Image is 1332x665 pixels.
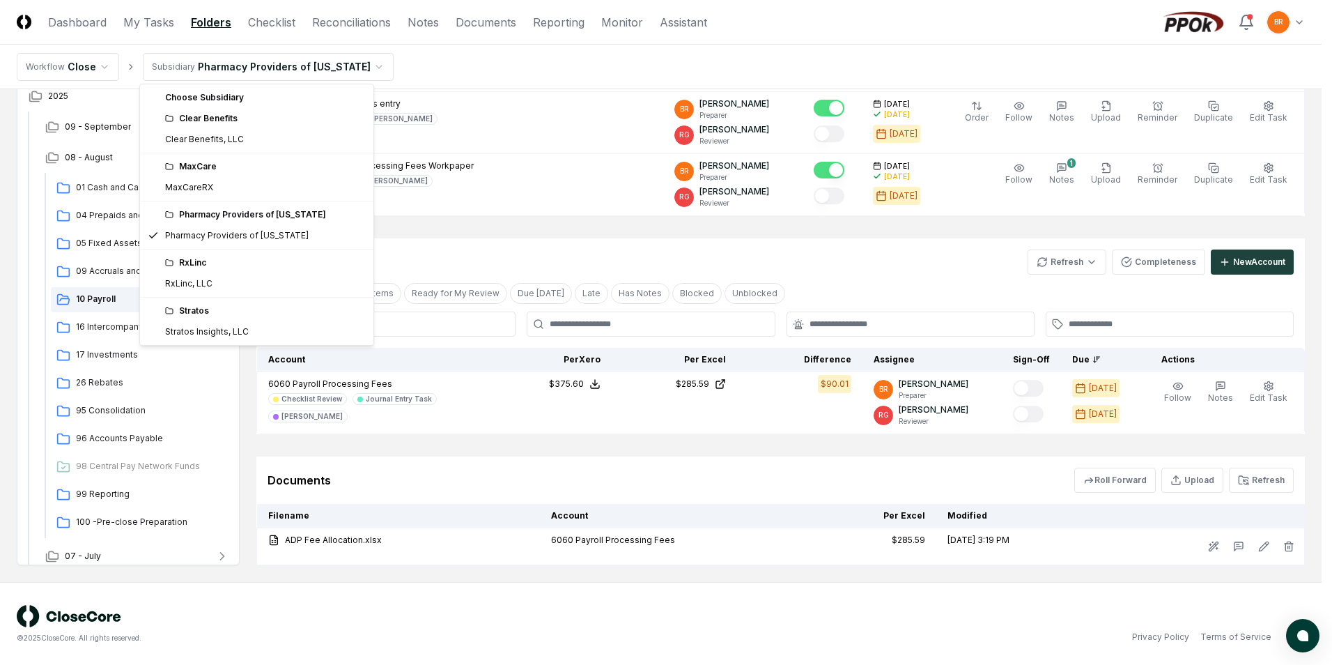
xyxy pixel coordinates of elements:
[165,160,365,173] div: MaxCare
[165,229,309,242] div: Pharmacy Providers of [US_STATE]
[165,257,365,269] div: RxLinc
[165,305,365,317] div: Stratos
[165,181,213,194] div: MaxCareRX
[165,326,249,338] div: Stratos Insights, LLC
[165,112,365,125] div: Clear Benefits
[165,277,212,290] div: RxLinc, LLC
[165,208,365,221] div: Pharmacy Providers of [US_STATE]
[143,87,371,108] div: Choose Subsidiary
[165,133,244,146] div: Clear Benefits, LLC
